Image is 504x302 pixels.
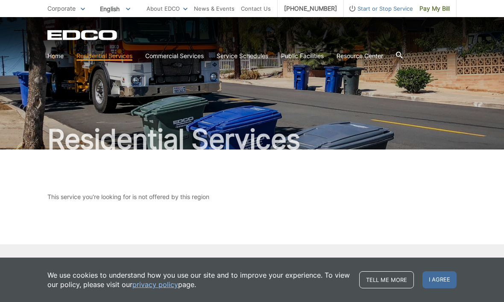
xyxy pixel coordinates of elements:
a: EDCD logo. Return to the homepage. [47,30,118,40]
h2: Residential Services [47,126,457,153]
a: Service Schedules [217,51,268,61]
a: Commercial Services [145,51,204,61]
p: We use cookies to understand how you use our site and to improve your experience. To view our pol... [47,270,351,289]
a: About EDCO [147,4,188,13]
a: privacy policy [132,280,178,289]
a: News & Events [194,4,234,13]
a: Tell me more [359,271,414,288]
a: Home [47,51,64,61]
p: This service you're looking for is not offered by this region [47,192,457,202]
a: Contact Us [241,4,271,13]
a: Residential Services [76,51,132,61]
span: Corporate [47,5,76,12]
span: I agree [422,271,457,288]
a: Resource Center [337,51,383,61]
a: Public Facilities [281,51,324,61]
span: Pay My Bill [419,4,450,13]
span: English [94,2,137,16]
